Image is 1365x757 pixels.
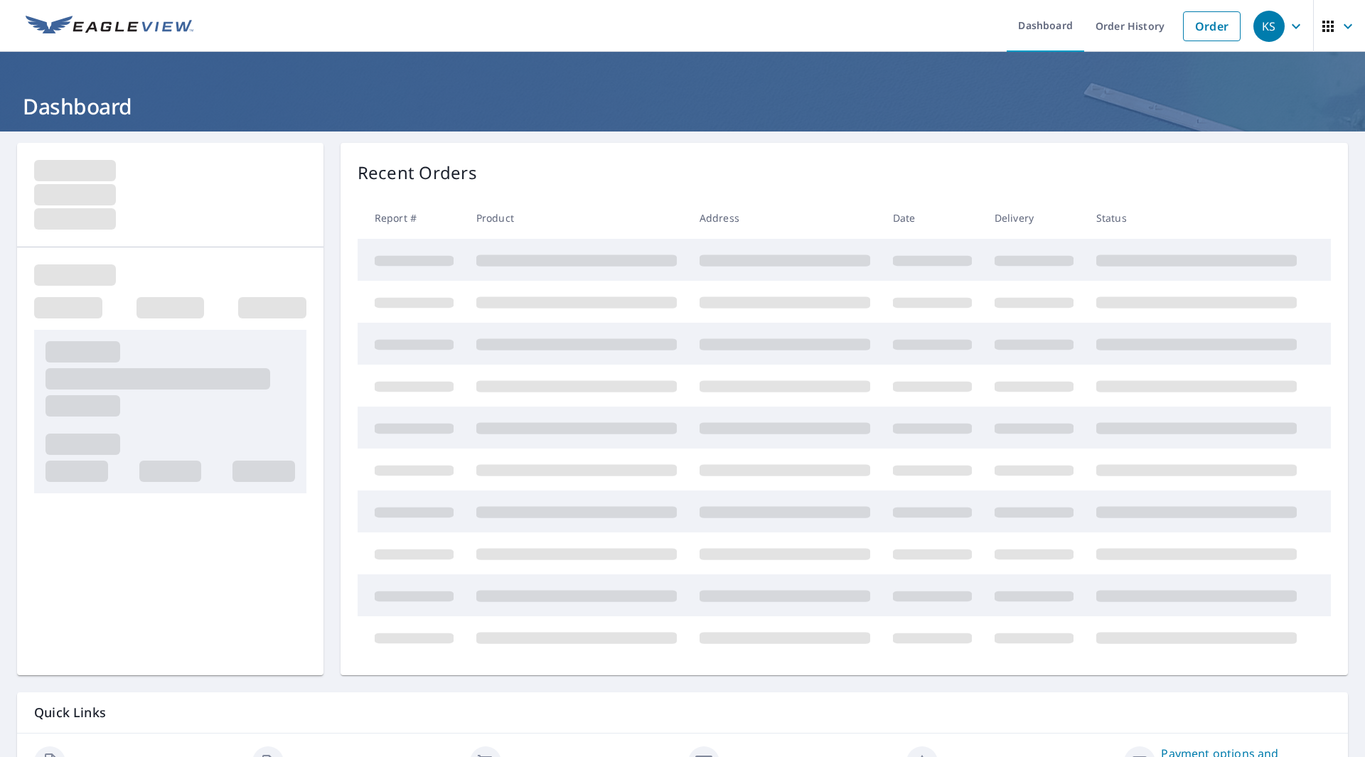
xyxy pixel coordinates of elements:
p: Recent Orders [358,160,477,186]
th: Date [882,197,983,239]
th: Report # [358,197,465,239]
th: Delivery [983,197,1085,239]
p: Quick Links [34,704,1331,721]
div: KS [1253,11,1285,42]
h1: Dashboard [17,92,1348,121]
a: Order [1183,11,1241,41]
img: EV Logo [26,16,193,37]
th: Status [1085,197,1308,239]
th: Product [465,197,688,239]
th: Address [688,197,882,239]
